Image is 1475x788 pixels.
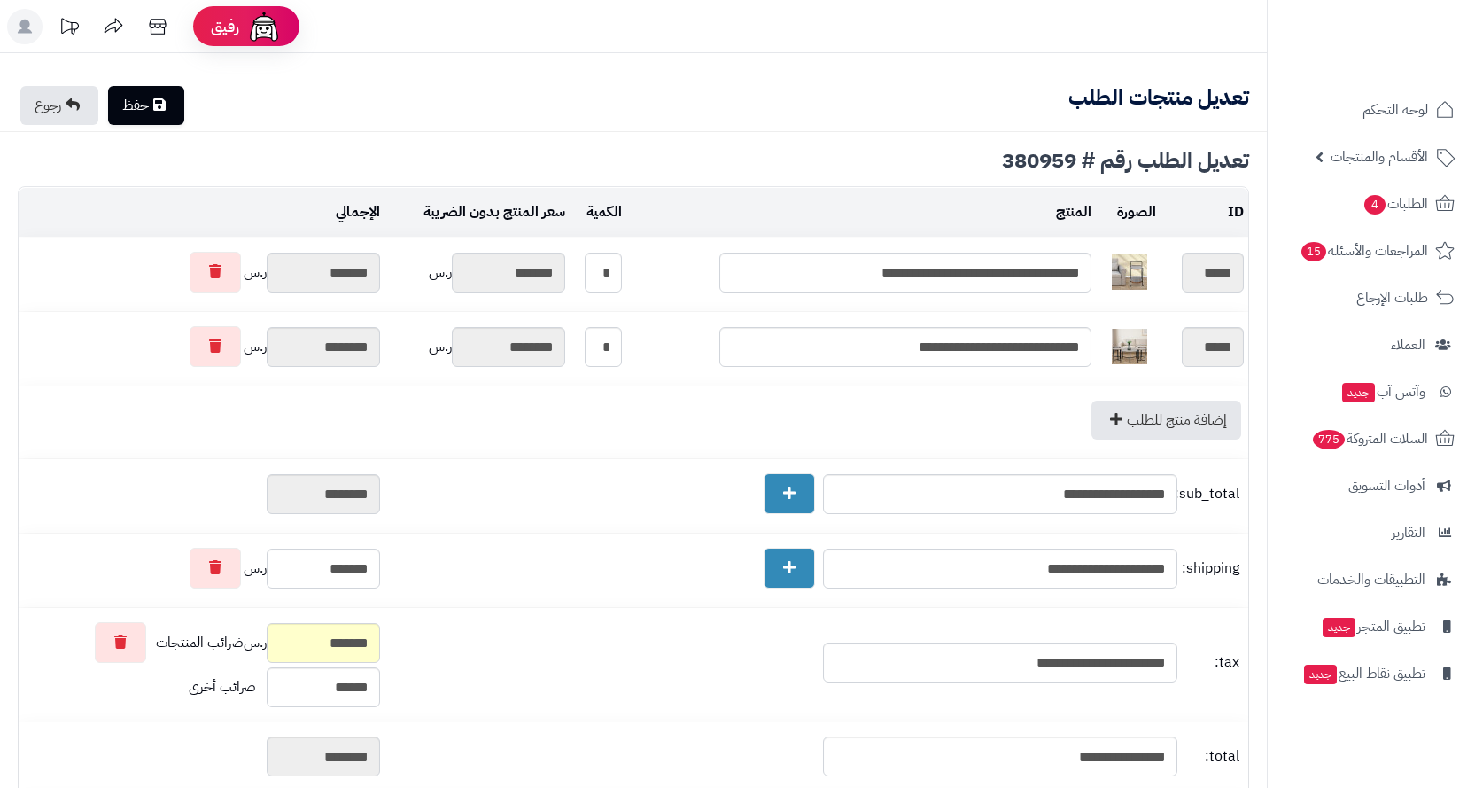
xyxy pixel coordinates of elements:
[1278,324,1464,366] a: العملاء
[1112,329,1147,364] img: 1756382107-1-40x40.jpg
[246,9,282,44] img: ai-face.png
[1068,82,1249,113] b: تعديل منتجات الطلب
[1362,191,1428,216] span: الطلبات
[1278,183,1464,225] a: الطلبات4
[1278,464,1464,507] a: أدوات التسويق
[1278,417,1464,460] a: السلات المتروكة775
[1278,230,1464,272] a: المراجعات والأسئلة15
[1313,430,1345,449] span: 775
[20,86,98,125] a: رجوع
[1182,484,1239,504] span: sub_total:
[1304,665,1337,684] span: جديد
[23,622,380,663] div: ر.س
[1278,558,1464,601] a: التطبيقات والخدمات
[1331,144,1428,169] span: الأقسام والمنتجات
[570,188,626,237] td: الكمية
[626,188,1096,237] td: المنتج
[19,188,384,237] td: الإجمالي
[1348,473,1425,498] span: أدوات التسويق
[1321,614,1425,639] span: تطبيق المتجر
[1364,195,1386,215] span: 4
[1278,652,1464,695] a: تطبيق نقاط البيعجديد
[211,16,239,37] span: رفيق
[1302,661,1425,686] span: تطبيق نقاط البيع
[1340,379,1425,404] span: وآتس آب
[1356,285,1428,310] span: طلبات الإرجاع
[1362,98,1428,122] span: لوحة التحكم
[1342,383,1375,402] span: جديد
[1278,605,1464,648] a: تطبيق المتجرجديد
[1278,371,1464,413] a: وآتس آبجديد
[1300,238,1428,263] span: المراجعات والأسئلة
[1112,254,1147,290] img: 1752926963-1-40x40.jpg
[108,86,184,125] a: حفظ
[1096,188,1161,237] td: الصورة
[1317,567,1425,592] span: التطبيقات والخدمات
[389,327,565,367] div: ر.س
[1278,511,1464,554] a: التقارير
[384,188,570,237] td: سعر المنتج بدون الضريبة
[389,253,565,293] div: ر.س
[23,326,380,367] div: ر.س
[1278,277,1464,319] a: طلبات الإرجاع
[1278,89,1464,131] a: لوحة التحكم
[1182,652,1239,673] span: tax:
[1392,520,1425,545] span: التقارير
[23,252,380,293] div: ر.س
[156,633,244,653] span: ضرائب المنتجات
[1091,401,1241,440] a: إضافة منتج للطلب
[1301,242,1326,261] span: 15
[1355,44,1458,82] img: logo-2.png
[1182,558,1239,579] span: shipping:
[18,150,1249,171] div: تعديل الطلب رقم # 380959
[1182,746,1239,767] span: total:
[189,676,256,698] span: ضرائب أخرى
[1391,332,1425,357] span: العملاء
[47,9,91,49] a: تحديثات المنصة
[23,548,380,589] div: ر.س
[1311,426,1428,451] span: السلات المتروكة
[1161,188,1248,237] td: ID
[1323,618,1355,637] span: جديد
